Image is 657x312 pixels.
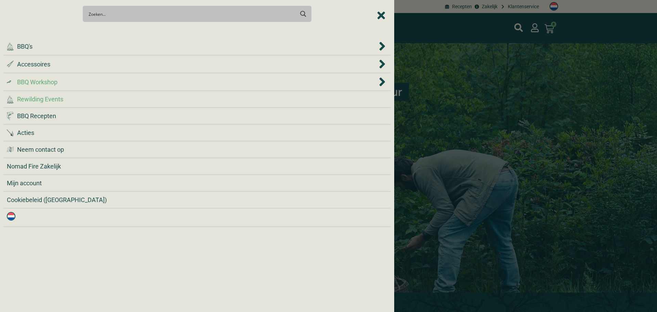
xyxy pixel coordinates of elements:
[7,195,387,204] a: Cookiebeleid ([GEOGRAPHIC_DATA])
[7,128,387,137] a: Acties
[7,162,61,171] span: Nomad Fire Zakelijk
[7,162,387,171] a: Nomad Fire Zakelijk
[17,77,57,87] span: BBQ Workshop
[7,195,387,204] div: Cookiebeleid (EU)
[17,60,50,69] span: Accessoires
[297,8,309,20] button: Search magnifier button
[7,59,387,69] div: Accessoires
[7,212,387,223] a: Nederlands
[7,77,387,87] div: BBQ Workshop
[17,111,56,121] span: BBQ Recepten
[7,145,387,154] a: Neem contact op
[17,42,33,51] span: BBQ's
[17,95,63,104] span: Rewilding Events
[7,195,107,204] span: Cookiebeleid ([GEOGRAPHIC_DATA])
[7,95,387,104] a: Rewilding Events
[7,111,387,121] a: BBQ Recepten
[89,8,294,20] input: Search input
[630,285,650,305] iframe: Brevo live chat
[7,77,377,87] a: BBQ Workshop
[17,128,34,137] span: Acties
[7,60,377,69] a: Accessoires
[7,41,387,51] div: BBQ's
[7,178,42,188] span: Mijn account
[7,212,387,223] div: <img class="wpml-ls-flag" src="https://nomadfire.shop/wp-content/plugins/sitepress-multilingual-c...
[7,212,15,221] img: Nederlands
[90,8,296,20] form: Search form
[7,42,377,51] a: BBQ's
[7,178,387,188] a: Mijn account
[17,145,64,154] span: Neem contact op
